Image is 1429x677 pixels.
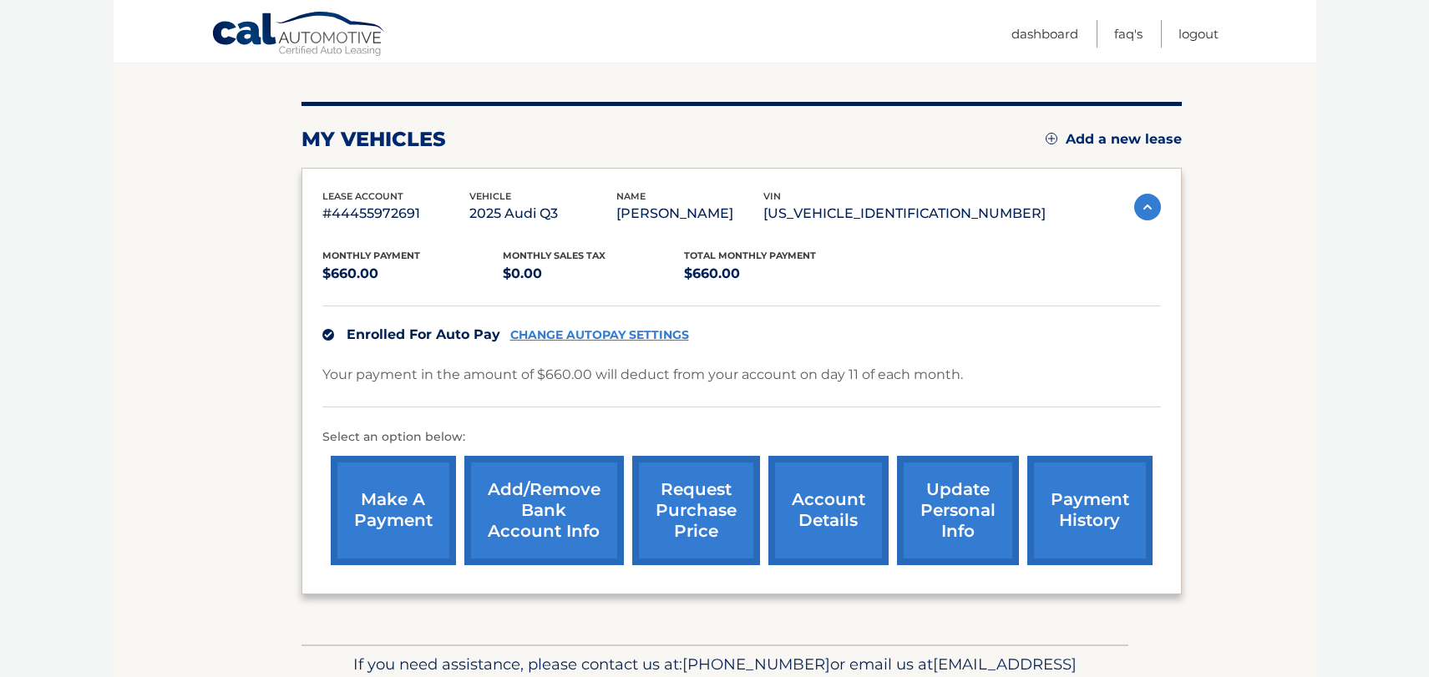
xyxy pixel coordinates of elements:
p: [US_VEHICLE_IDENTIFICATION_NUMBER] [763,202,1046,225]
span: Monthly sales Tax [503,250,606,261]
a: Cal Automotive [211,11,387,59]
a: Dashboard [1011,20,1078,48]
a: Add a new lease [1046,131,1182,148]
h2: my vehicles [302,127,446,152]
img: add.svg [1046,133,1057,144]
span: vehicle [469,190,511,202]
p: 2025 Audi Q3 [469,202,616,225]
p: $660.00 [684,262,865,285]
img: check.svg [322,329,334,341]
a: payment history [1027,456,1153,565]
a: update personal info [897,456,1019,565]
p: Select an option below: [322,427,1161,447]
a: CHANGE AUTOPAY SETTINGS [510,328,689,342]
span: Monthly Payment [322,250,420,261]
a: Logout [1178,20,1219,48]
a: request purchase price [632,456,760,565]
p: Your payment in the amount of $660.00 will deduct from your account on day 11 of each month. [322,363,963,386]
p: #44455972691 [322,202,469,225]
span: Total Monthly Payment [684,250,816,261]
span: name [616,190,646,202]
span: [PHONE_NUMBER] [682,654,830,674]
img: accordion-active.svg [1134,194,1161,220]
span: lease account [322,190,403,202]
a: Add/Remove bank account info [464,456,624,565]
p: $0.00 [503,262,684,285]
span: vin [763,190,781,202]
a: account details [768,456,889,565]
a: FAQ's [1114,20,1143,48]
a: make a payment [331,456,456,565]
span: Enrolled For Auto Pay [347,326,500,342]
p: $660.00 [322,262,504,285]
p: [PERSON_NAME] [616,202,763,225]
